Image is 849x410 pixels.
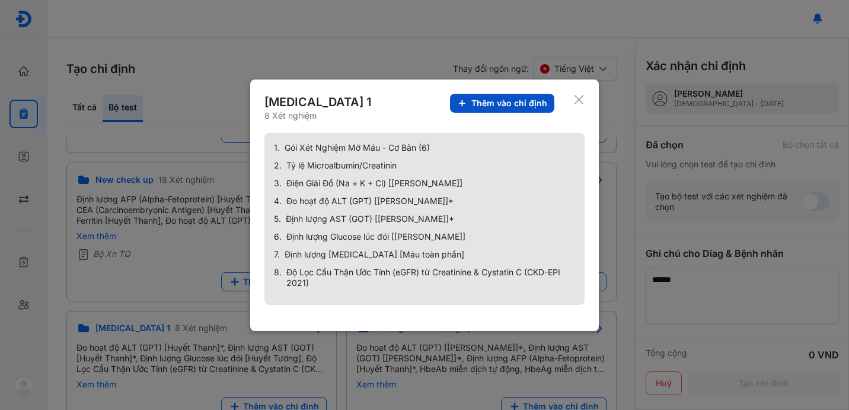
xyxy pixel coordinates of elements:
[274,160,282,171] span: 2.
[286,231,465,242] span: Định lượng Glucose lúc đói [[PERSON_NAME]]
[264,110,374,121] div: 8 Xét nghiệm
[471,98,547,109] span: Thêm vào chỉ định
[286,267,575,288] span: Độ Lọc Cầu Thận Ước Tính (eGFR) từ Creatinine & Cystatin C (CKD-EPI 2021)
[274,196,282,206] span: 4.
[286,214,454,224] span: Định lượng AST (GOT) [[PERSON_NAME]]*
[274,142,280,153] span: 1.
[274,249,280,260] span: 7.
[274,178,282,189] span: 3.
[274,231,282,242] span: 6.
[274,267,282,288] span: 8.
[285,249,464,260] span: Định lượng [MEDICAL_DATA] [Máu toàn phần]
[286,160,397,171] span: Tỷ lệ Microalbumin/Creatinin
[450,94,554,113] button: Thêm vào chỉ định
[285,142,430,153] span: Gói Xét Nghiệm Mỡ Máu - Cơ Bản (6)
[264,94,374,110] div: [MEDICAL_DATA] 1
[286,178,462,189] span: Điện Giải Đồ (Na + K + Cl) [[PERSON_NAME]]
[286,196,454,206] span: Đo hoạt độ ALT (GPT) [[PERSON_NAME]]*
[274,214,281,224] span: 5.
